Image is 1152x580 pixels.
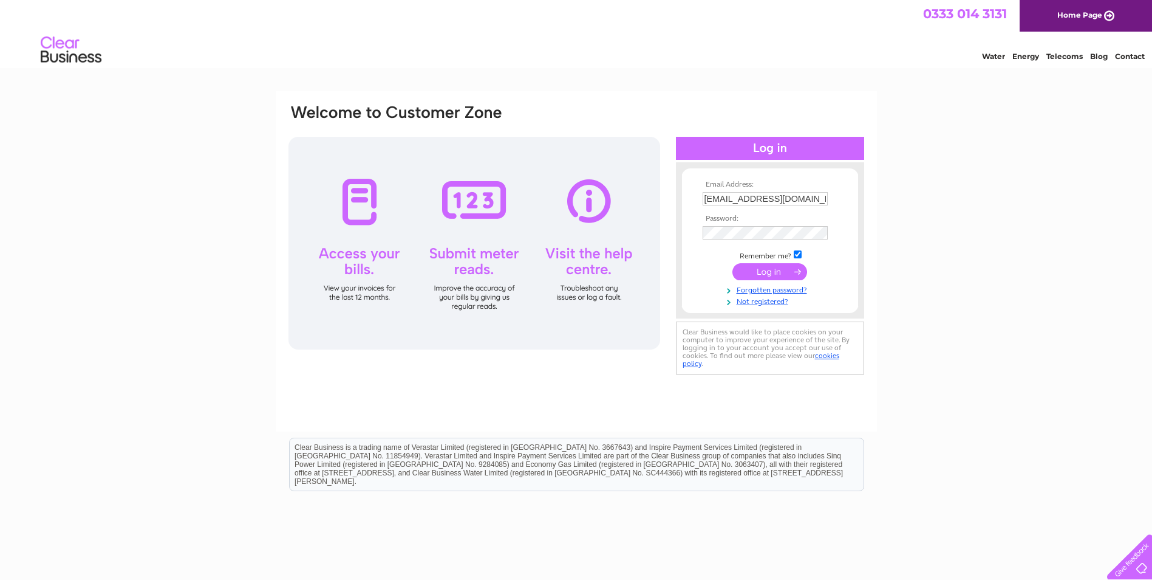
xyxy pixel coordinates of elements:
[1012,52,1039,61] a: Energy
[700,249,840,261] td: Remember me?
[1115,52,1145,61] a: Contact
[290,7,864,59] div: Clear Business is a trading name of Verastar Limited (registered in [GEOGRAPHIC_DATA] No. 3667643...
[982,52,1005,61] a: Water
[1046,52,1083,61] a: Telecoms
[703,295,840,306] a: Not registered?
[676,322,864,375] div: Clear Business would like to place cookies on your computer to improve your experience of the sit...
[703,283,840,295] a: Forgotten password?
[683,351,839,368] a: cookies policy
[700,215,840,223] th: Password:
[732,263,807,280] input: Submit
[1090,52,1108,61] a: Blog
[40,32,102,69] img: logo.png
[700,181,840,189] th: Email Address:
[923,6,1007,21] a: 0333 014 3131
